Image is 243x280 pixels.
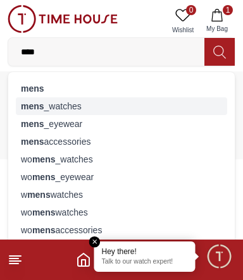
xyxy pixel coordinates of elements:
div: w watches [16,186,227,204]
div: wo watches [16,204,227,221]
span: 0 [186,5,196,15]
div: _eyewear [16,115,227,133]
a: 0Wishlist [167,5,199,37]
strong: mens [21,119,44,129]
strong: mens [21,83,44,94]
div: wo _watches [16,150,227,168]
strong: mens [32,207,56,217]
strong: mens [32,154,56,164]
div: wo _eyewear [16,168,227,186]
a: Home [76,252,91,267]
span: My Bag [201,24,233,33]
div: wo accessories [16,221,227,239]
img: ... [8,5,118,33]
div: men [16,239,227,257]
strong: mens [21,101,44,111]
strong: mens [32,172,56,182]
div: accessories [16,133,227,150]
div: _watches [16,97,227,115]
em: Close tooltip [89,236,101,248]
span: Wishlist [167,25,199,35]
strong: mens [27,190,51,200]
p: Talk to our watch expert! [102,258,188,267]
div: Hey there! [102,247,188,257]
span: 1 [223,5,233,15]
strong: mens [21,137,44,147]
strong: mens [32,225,56,235]
button: 1My Bag [199,5,235,37]
div: Chat Widget [206,243,234,271]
